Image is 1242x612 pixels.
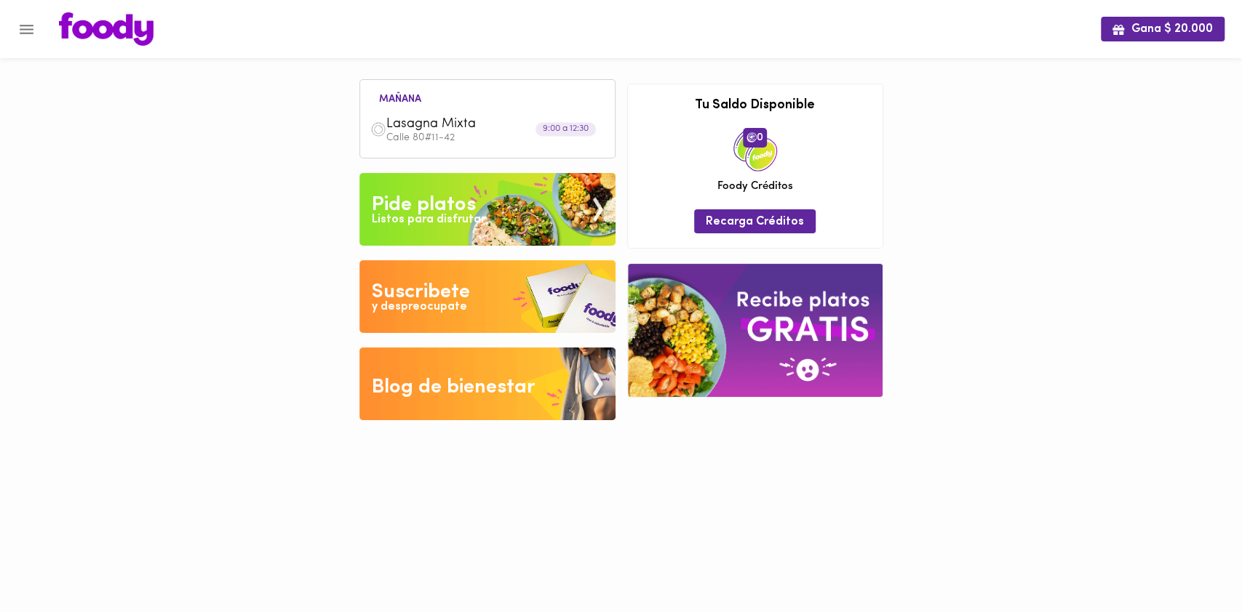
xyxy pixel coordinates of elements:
[747,132,757,142] img: foody-creditos.png
[372,373,536,402] div: Blog de bienestar
[372,299,467,315] div: y despreocupate
[717,179,793,194] span: Foody Créditos
[9,12,44,47] button: Menu
[372,190,476,220] div: Pide platos
[1101,17,1225,41] button: Gana $ 20.000
[359,173,616,246] img: Pide un Platos
[386,116,554,133] span: Lasagna Mixta
[536,123,596,137] div: 9:00 a 12:30
[386,133,605,143] p: Calle 80#11-42
[1112,23,1213,36] span: Gana $ 20.000
[367,91,433,105] li: mañana
[372,212,485,228] div: Listos para disfrutar
[59,12,154,46] img: logo.png
[733,128,777,172] img: credits-package.png
[706,215,804,229] span: Recarga Créditos
[1158,528,1227,597] iframe: Messagebird Livechat Widget
[359,260,616,333] img: Disfruta bajar de peso
[372,278,470,307] div: Suscribete
[743,128,767,147] span: 0
[628,264,883,397] img: referral-banner.png
[639,99,872,113] h3: Tu Saldo Disponible
[694,209,816,233] button: Recarga Créditos
[370,121,386,137] img: dish.png
[359,347,616,420] img: Blog de bienestar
